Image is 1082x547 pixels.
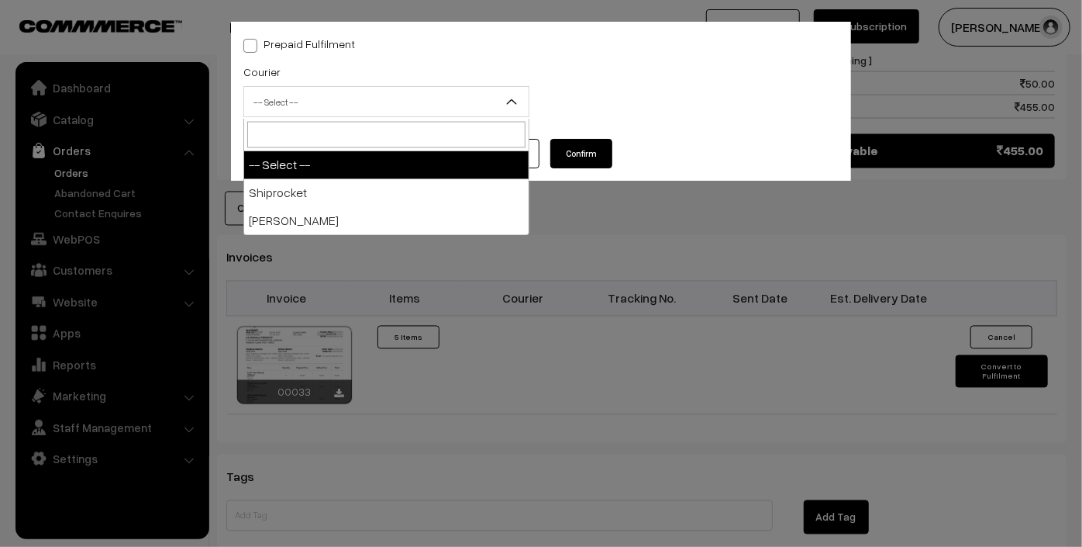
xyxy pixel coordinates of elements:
[550,139,612,168] button: Confirm
[244,88,529,116] span: -- Select --
[244,207,529,235] li: [PERSON_NAME]
[243,64,281,80] label: Courier
[243,36,355,52] label: Prepaid Fulfilment
[243,86,529,117] span: -- Select --
[244,179,529,207] li: Shiprocket
[244,151,529,179] li: -- Select --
